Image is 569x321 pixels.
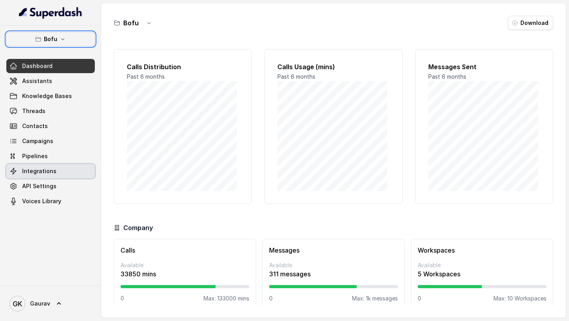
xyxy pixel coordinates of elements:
h3: Bofu [123,18,139,28]
button: Download [508,16,553,30]
a: Knowledge Bases [6,89,95,103]
span: Gaurav [30,300,50,308]
p: Available [418,261,546,269]
span: Threads [22,107,45,115]
p: 33850 mins [121,269,249,279]
p: Available [121,261,249,269]
span: Assistants [22,77,52,85]
a: Threads [6,104,95,118]
p: Max: 10 Workspaces [494,295,546,302]
span: Integrations [22,167,57,175]
a: Gaurav [6,293,95,315]
span: Campaigns [22,137,53,145]
text: GK [13,300,22,308]
a: Campaigns [6,134,95,148]
p: Available [269,261,398,269]
a: Pipelines [6,149,95,163]
span: Past 6 months [127,73,165,80]
h3: Workspaces [418,245,546,255]
a: Assistants [6,74,95,88]
button: Bofu [6,32,95,46]
span: API Settings [22,182,57,190]
h3: Calls [121,245,249,255]
span: Voices Library [22,197,61,205]
span: Contacts [22,122,48,130]
p: Bofu [44,34,57,44]
img: light.svg [19,6,83,19]
h2: Calls Usage (mins) [277,62,389,72]
span: Past 6 months [428,73,466,80]
p: Max: 133000 mins [203,295,249,302]
h2: Calls Distribution [127,62,239,72]
span: Pipelines [22,152,48,160]
a: Dashboard [6,59,95,73]
span: Dashboard [22,62,53,70]
p: 0 [269,295,273,302]
h3: Messages [269,245,398,255]
span: Past 6 months [277,73,315,80]
h3: Company [123,223,153,232]
p: 5 Workspaces [418,269,546,279]
a: API Settings [6,179,95,193]
h2: Messages Sent [428,62,540,72]
a: Voices Library [6,194,95,208]
p: 0 [121,295,124,302]
span: Knowledge Bases [22,92,72,100]
p: 311 messages [269,269,398,279]
p: 0 [418,295,421,302]
a: Integrations [6,164,95,178]
p: Max: 1k messages [352,295,398,302]
a: Contacts [6,119,95,133]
